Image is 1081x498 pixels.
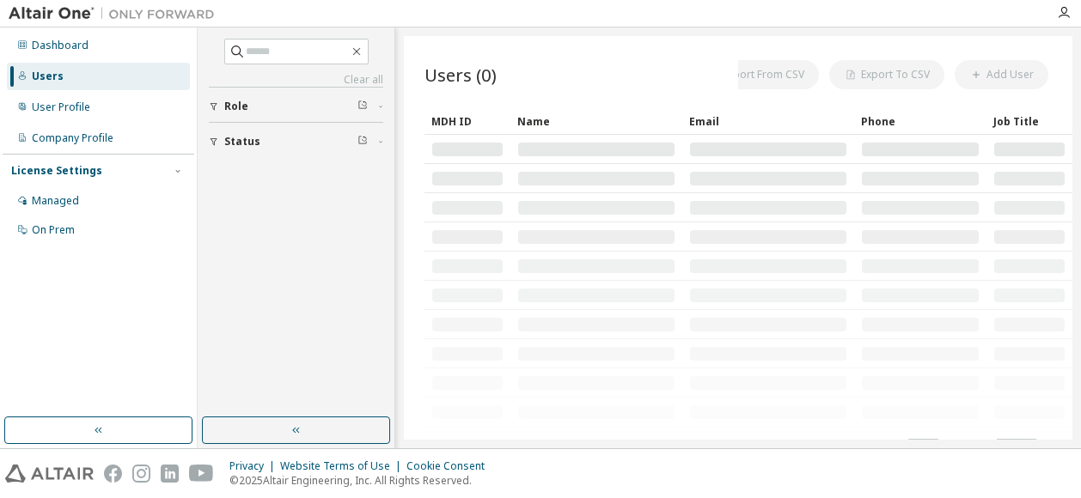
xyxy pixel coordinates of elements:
[993,107,1066,135] div: Job Title
[861,107,980,135] div: Phone
[5,465,94,483] img: altair_logo.svg
[209,73,383,87] a: Clear all
[9,5,223,22] img: Altair One
[32,39,89,52] div: Dashboard
[32,223,75,237] div: On Prem
[229,473,495,488] p: © 2025 Altair Engineering, Inc. All Rights Reserved.
[829,60,944,89] button: Export To CSV
[189,465,214,483] img: youtube.svg
[955,439,1037,461] span: Page n.
[32,194,79,208] div: Managed
[229,459,280,473] div: Privacy
[517,107,675,135] div: Name
[209,88,383,125] button: Role
[424,63,497,87] span: Users (0)
[689,107,847,135] div: Email
[32,131,113,145] div: Company Profile
[32,100,90,114] div: User Profile
[357,135,368,149] span: Clear filter
[406,459,495,473] div: Cookie Consent
[104,465,122,483] img: facebook.svg
[32,70,64,83] div: Users
[224,135,260,149] span: Status
[826,439,939,461] span: Items per page
[11,164,102,178] div: License Settings
[431,107,504,135] div: MDH ID
[688,60,819,89] button: Import From CSV
[224,100,248,113] span: Role
[209,123,383,161] button: Status
[955,60,1048,89] button: Add User
[132,465,150,483] img: instagram.svg
[357,100,368,113] span: Clear filter
[161,465,179,483] img: linkedin.svg
[280,459,406,473] div: Website Terms of Use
